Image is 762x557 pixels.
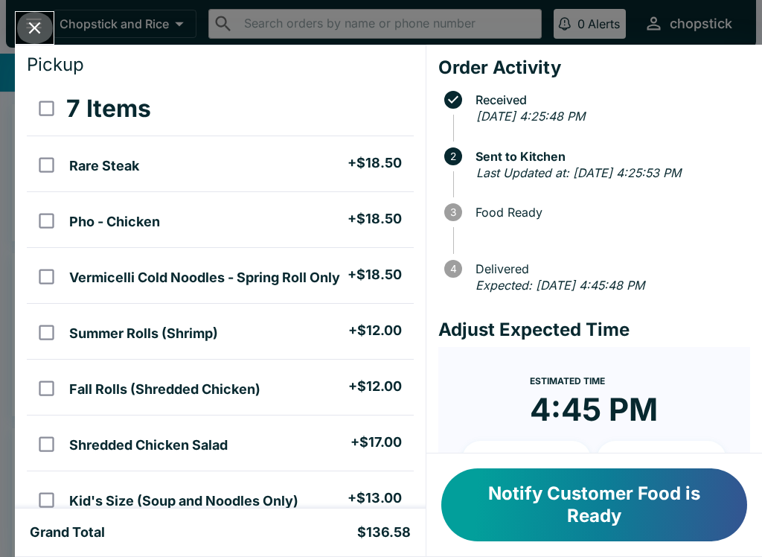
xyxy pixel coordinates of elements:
h5: + $18.50 [348,266,402,284]
table: orders table [27,82,414,547]
span: Food Ready [468,206,750,219]
span: Received [468,93,750,106]
button: + 20 [597,441,726,478]
h5: Grand Total [30,523,105,541]
span: Pickup [27,54,84,75]
span: Delivered [468,262,750,276]
h5: Fall Rolls (Shredded Chicken) [69,381,260,398]
h5: + $17.00 [350,433,402,451]
h3: 7 Items [66,94,151,124]
em: [DATE] 4:25:48 PM [476,109,585,124]
text: 3 [450,206,456,218]
h5: + $18.50 [348,210,402,228]
h5: + $12.00 [348,322,402,340]
h5: Kid's Size (Soup and Noodles Only) [69,492,298,510]
text: 2 [450,150,456,162]
h5: Summer Rolls (Shrimp) [69,325,218,343]
span: Sent to Kitchen [468,150,750,163]
button: + 10 [462,441,592,478]
h4: Order Activity [438,57,750,79]
time: 4:45 PM [530,390,658,429]
h5: + $18.50 [348,154,402,172]
em: Last Updated at: [DATE] 4:25:53 PM [476,165,681,180]
button: Close [16,12,54,44]
h5: Shredded Chicken Salad [69,436,228,454]
h5: $136.58 [357,523,411,541]
text: 4 [449,263,456,275]
h5: Rare Steak [69,157,139,175]
em: Expected: [DATE] 4:45:48 PM [476,278,644,293]
h5: Pho - Chicken [69,213,160,231]
h5: + $12.00 [348,378,402,395]
span: Estimated Time [530,375,605,386]
h5: + $13.00 [348,489,402,507]
h5: Vermicelli Cold Noodles - Spring Roll Only [69,269,340,287]
h4: Adjust Expected Time [438,319,750,341]
button: Notify Customer Food is Ready [441,468,747,541]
